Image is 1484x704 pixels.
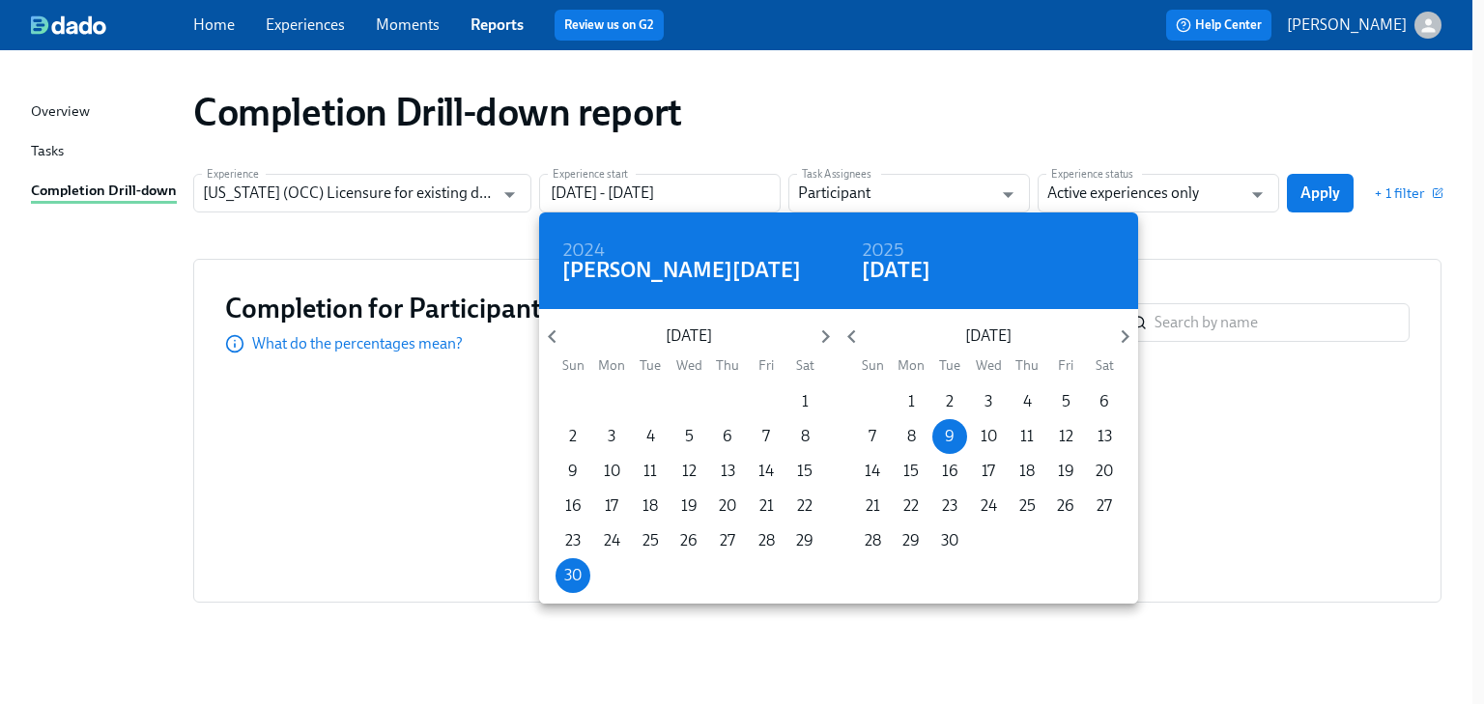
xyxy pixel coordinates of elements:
button: 5 [1048,384,1083,419]
span: Tue [633,356,668,375]
button: 14 [749,454,784,489]
p: 14 [865,461,880,482]
span: Thu [710,356,745,375]
button: 9 [556,454,590,489]
p: 13 [1098,426,1112,447]
button: 6 [1087,384,1122,419]
p: 16 [942,461,958,482]
button: 22 [894,489,928,523]
button: 6 [710,419,745,454]
span: Wed [971,356,1006,375]
button: 1 [787,384,822,419]
button: 16 [556,489,590,523]
button: 25 [633,523,668,558]
button: 23 [556,523,590,558]
p: 21 [866,495,880,517]
button: 19 [1048,454,1083,489]
p: 17 [982,461,995,482]
p: 5 [685,426,694,447]
span: Wed [671,356,706,375]
p: 12 [1059,426,1073,447]
p: 22 [903,495,919,517]
button: 19 [671,489,706,523]
p: 23 [942,495,957,517]
button: [DATE] [862,261,930,280]
p: 11 [1020,426,1034,447]
button: 24 [971,489,1006,523]
p: 3 [985,391,992,412]
h4: [DATE] [862,256,930,285]
p: 6 [1099,391,1109,412]
p: 19 [681,495,698,517]
p: 18 [642,495,658,517]
p: 24 [981,495,997,517]
p: 25 [1019,495,1036,517]
h6: 2025 [862,236,904,267]
p: 27 [720,530,735,551]
button: 14 [855,454,890,489]
p: 8 [801,426,810,447]
p: 12 [682,461,697,482]
p: 13 [721,461,735,482]
button: 18 [633,489,668,523]
p: 27 [1097,495,1112,517]
button: 28 [855,523,890,558]
span: Sun [855,356,890,375]
button: 12 [671,454,706,489]
button: 26 [1048,489,1083,523]
button: 20 [710,489,745,523]
button: 4 [633,419,668,454]
button: 10 [594,454,629,489]
button: 8 [787,419,822,454]
button: 15 [894,454,928,489]
p: 15 [903,461,919,482]
p: 20 [1096,461,1113,482]
button: 2024 [562,241,605,261]
span: Mon [894,356,928,375]
button: 3 [971,384,1006,419]
p: 26 [1057,495,1074,517]
span: Fri [1048,356,1083,375]
p: 16 [565,495,582,517]
button: 18 [1010,454,1044,489]
p: 9 [945,426,955,447]
p: 11 [643,461,657,482]
button: 17 [594,489,629,523]
p: 25 [642,530,659,551]
button: 30 [556,558,590,593]
p: 2 [946,391,954,412]
p: 1 [802,391,809,412]
button: [PERSON_NAME][DATE] [562,261,801,280]
p: 1 [908,391,915,412]
p: [DATE] [565,325,812,347]
button: 27 [1087,489,1122,523]
button: 25 [1010,489,1044,523]
button: 16 [932,454,967,489]
p: 20 [719,495,736,517]
span: Mon [594,356,629,375]
button: 13 [1087,419,1122,454]
span: Fri [749,356,784,375]
button: 7 [749,419,784,454]
button: 15 [787,454,822,489]
button: 28 [749,523,784,558]
p: 4 [646,426,655,447]
button: 2025 [862,241,904,261]
button: 22 [787,489,822,523]
p: 29 [902,530,920,551]
button: 24 [594,523,629,558]
button: 9 [932,419,967,454]
button: 1 [894,384,928,419]
p: 5 [1062,391,1070,412]
p: 10 [981,426,997,447]
p: 30 [941,530,958,551]
p: 7 [762,426,770,447]
p: 30 [564,565,582,586]
button: 3 [594,419,629,454]
p: 28 [865,530,881,551]
p: 21 [759,495,774,517]
p: 4 [1023,391,1032,412]
p: 9 [568,461,578,482]
button: 2 [932,384,967,419]
p: 15 [797,461,813,482]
